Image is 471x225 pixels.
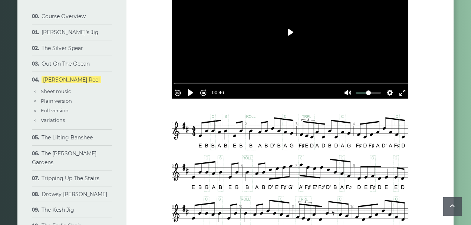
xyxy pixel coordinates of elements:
[42,13,86,20] a: Course Overview
[42,134,93,141] a: The Lilting Banshee
[42,76,101,83] a: [PERSON_NAME] Reel
[42,206,74,213] a: The Kesh Jig
[42,45,83,52] a: The Silver Spear
[42,29,99,36] a: [PERSON_NAME]’s Jig
[32,150,96,166] a: The [PERSON_NAME] Gardens
[41,107,69,113] a: Full version
[41,88,71,94] a: Sheet music
[42,175,99,182] a: Tripping Up The Stairs
[42,60,90,67] a: Out On The Ocean
[41,98,72,104] a: Plain version
[42,191,107,198] a: Drowsy [PERSON_NAME]
[41,117,65,123] a: Variations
